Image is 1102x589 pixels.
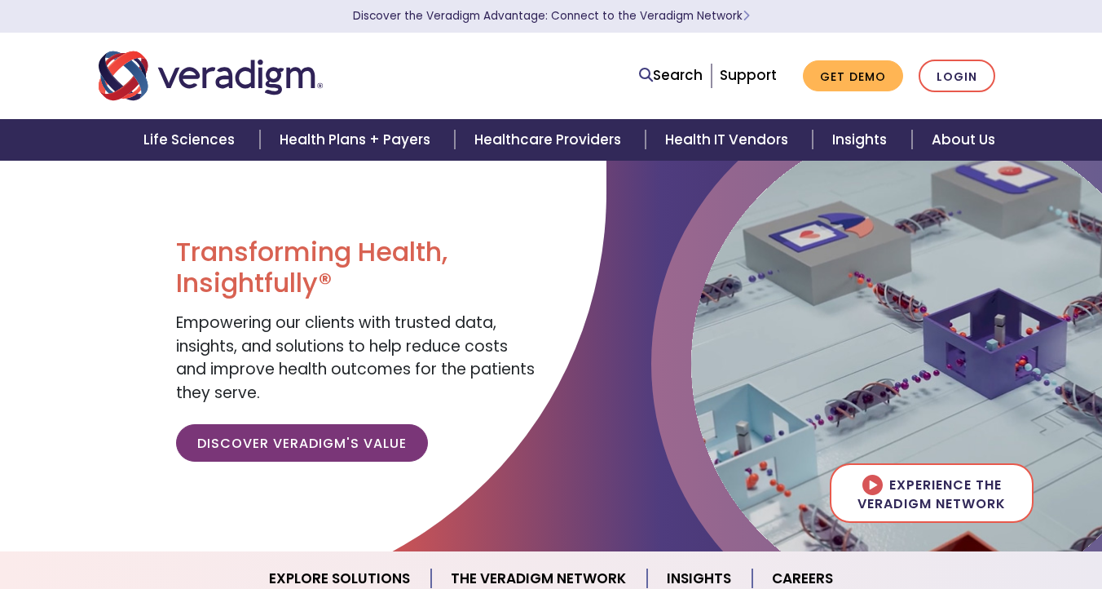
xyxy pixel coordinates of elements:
[124,119,259,161] a: Life Sciences
[176,237,539,299] h1: Transforming Health, Insightfully®
[455,119,646,161] a: Healthcare Providers
[646,119,813,161] a: Health IT Vendors
[353,8,750,24] a: Discover the Veradigm Advantage: Connect to the Veradigm NetworkLearn More
[176,312,535,404] span: Empowering our clients with trusted data, insights, and solutions to help reduce costs and improv...
[912,119,1015,161] a: About Us
[813,119,911,161] a: Insights
[720,65,777,85] a: Support
[639,64,703,86] a: Search
[919,60,995,93] a: Login
[99,49,323,103] img: Veradigm logo
[176,424,428,462] a: Discover Veradigm's Value
[260,119,455,161] a: Health Plans + Payers
[743,8,750,24] span: Learn More
[803,60,903,92] a: Get Demo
